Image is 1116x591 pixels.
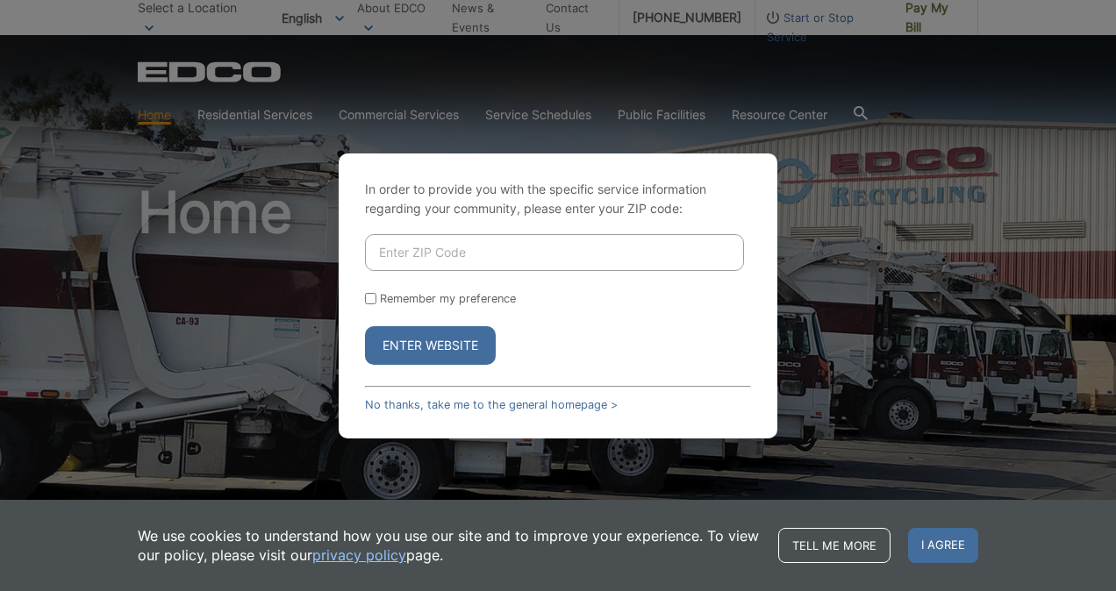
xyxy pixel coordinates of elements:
span: I agree [908,528,978,563]
a: privacy policy [312,545,406,565]
a: Tell me more [778,528,891,563]
a: No thanks, take me to the general homepage > [365,398,618,411]
p: In order to provide you with the specific service information regarding your community, please en... [365,180,751,218]
input: Enter ZIP Code [365,234,744,271]
label: Remember my preference [380,292,516,305]
button: Enter Website [365,326,496,365]
p: We use cookies to understand how you use our site and to improve your experience. To view our pol... [138,526,761,565]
